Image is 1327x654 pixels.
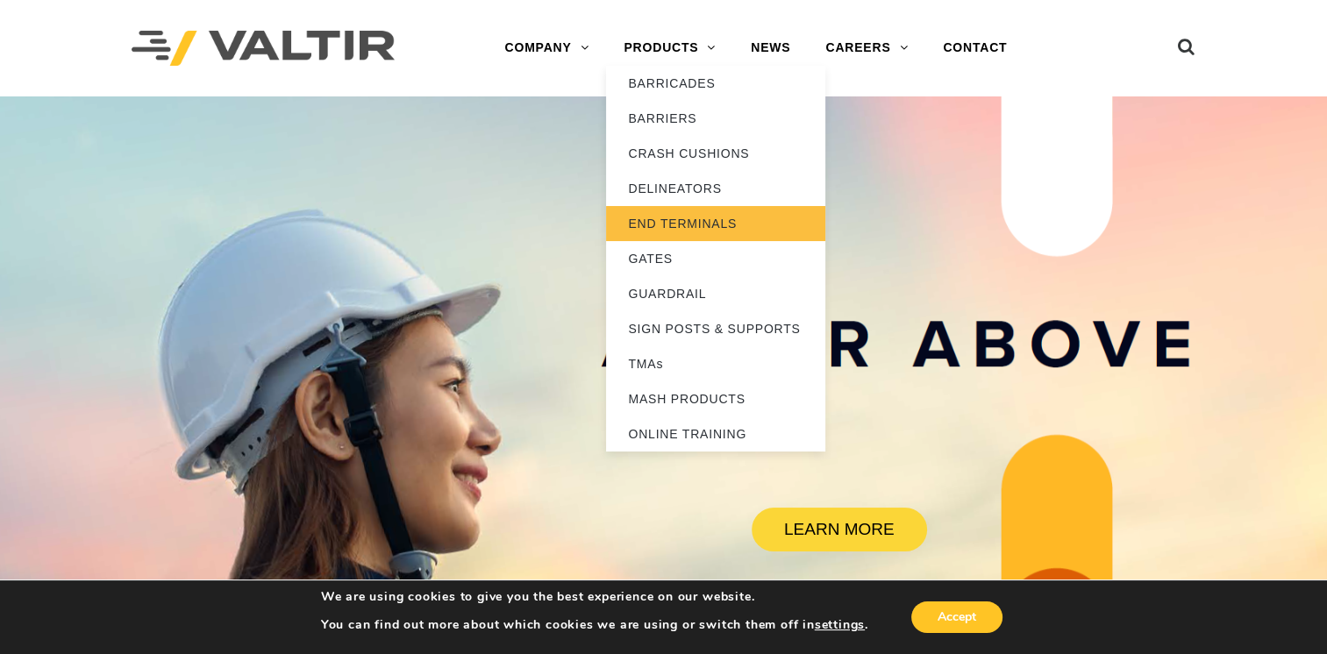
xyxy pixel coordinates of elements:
[606,136,825,171] a: CRASH CUSHIONS
[733,31,808,66] a: NEWS
[321,617,868,633] p: You can find out more about which cookies we are using or switch them off in .
[815,617,865,633] button: settings
[606,311,825,346] a: SIGN POSTS & SUPPORTS
[606,171,825,206] a: DELINEATORS
[606,381,825,416] a: MASH PRODUCTS
[606,346,825,381] a: TMAs
[606,66,825,101] a: BARRICADES
[911,601,1002,633] button: Accept
[606,101,825,136] a: BARRIERS
[925,31,1024,66] a: CONTACT
[487,31,606,66] a: COMPANY
[606,241,825,276] a: GATES
[132,31,395,67] img: Valtir
[606,206,825,241] a: END TERMINALS
[606,31,733,66] a: PRODUCTS
[752,508,927,551] a: LEARN MORE
[606,416,825,451] a: ONLINE TRAINING
[606,276,825,311] a: GUARDRAIL
[321,589,868,605] p: We are using cookies to give you the best experience on our website.
[808,31,925,66] a: CAREERS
